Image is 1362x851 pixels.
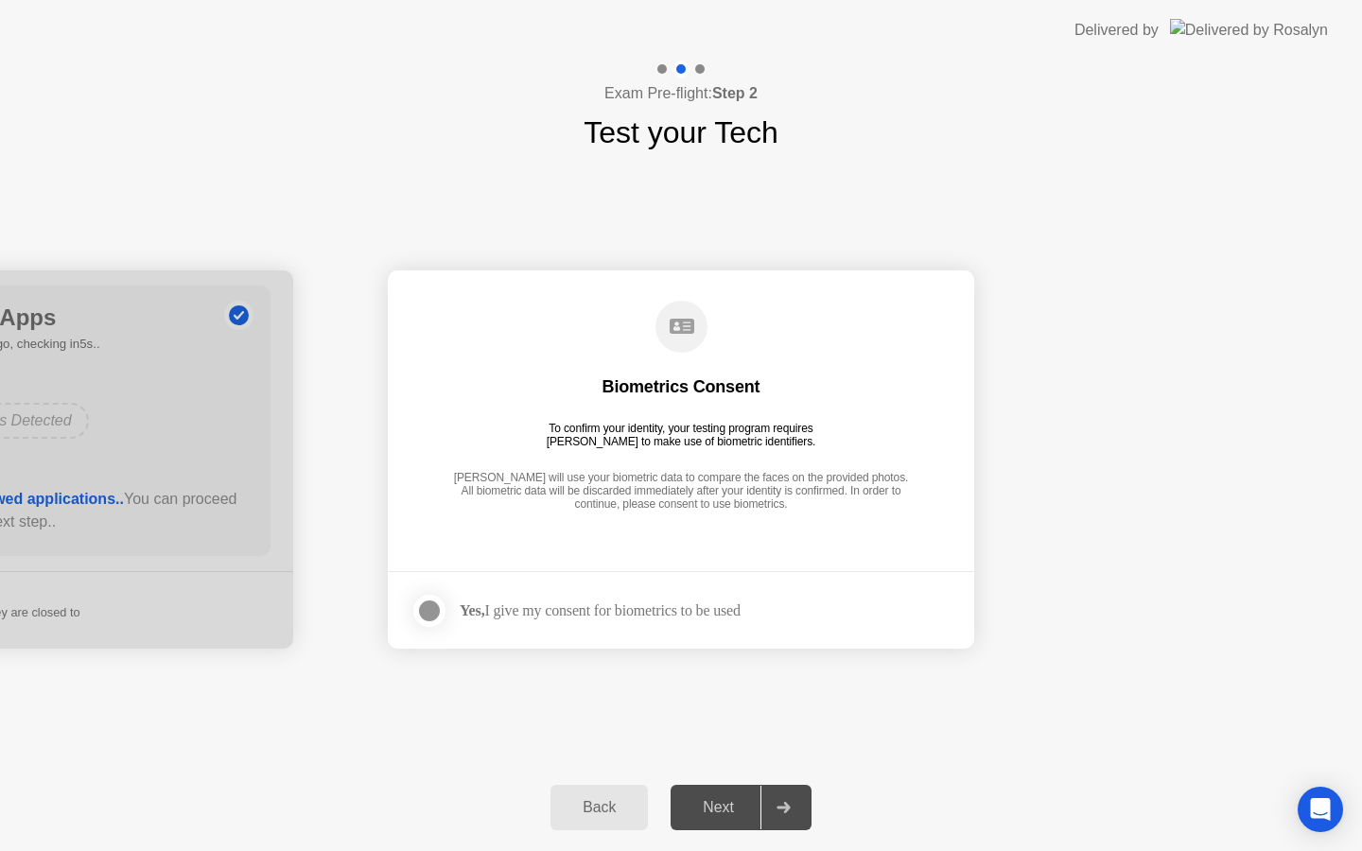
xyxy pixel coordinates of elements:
[460,602,484,618] strong: Yes,
[448,471,914,513] div: [PERSON_NAME] will use your biometric data to compare the faces on the provided photos. All biome...
[1170,19,1328,41] img: Delivered by Rosalyn
[1074,19,1159,42] div: Delivered by
[604,82,758,105] h4: Exam Pre-flight:
[712,85,758,101] b: Step 2
[671,785,812,830] button: Next
[550,785,648,830] button: Back
[539,422,824,448] div: To confirm your identity, your testing program requires [PERSON_NAME] to make use of biometric id...
[556,799,642,816] div: Back
[676,799,760,816] div: Next
[602,375,760,398] div: Biometrics Consent
[584,110,778,155] h1: Test your Tech
[1298,787,1343,832] div: Open Intercom Messenger
[460,601,741,619] div: I give my consent for biometrics to be used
